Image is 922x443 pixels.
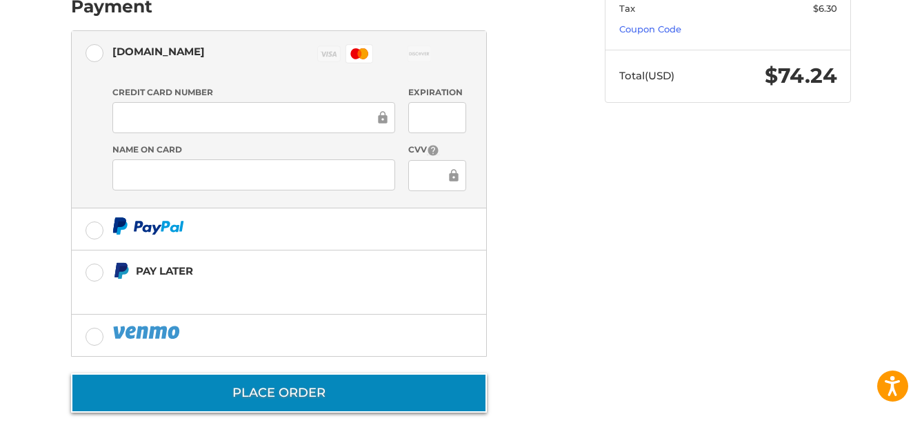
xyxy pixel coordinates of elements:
span: Total (USD) [619,69,674,82]
a: Coupon Code [619,23,681,35]
label: Expiration [408,86,465,99]
label: Name on Card [112,144,395,156]
img: Pay Later icon [112,262,130,279]
div: Pay Later [136,259,400,282]
label: CVV [408,144,465,157]
span: Tax [619,3,635,14]
iframe: Google Customer Reviews [808,406,922,443]
span: $6.30 [813,3,837,14]
img: PayPal icon [112,217,184,235]
button: Place Order [71,373,487,413]
span: $74.24 [765,63,837,88]
div: [DOMAIN_NAME] [112,40,205,63]
iframe: PayPal Message 1 [112,285,401,297]
img: PayPal icon [112,324,183,341]
label: Credit Card Number [112,86,395,99]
